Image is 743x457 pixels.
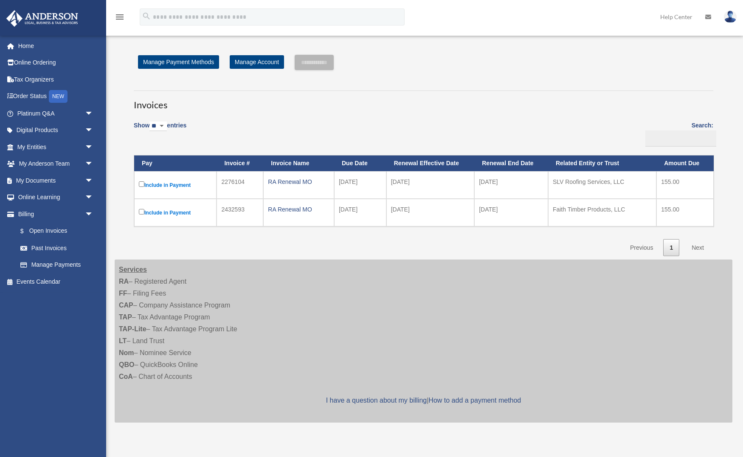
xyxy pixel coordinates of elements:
[138,55,219,69] a: Manage Payment Methods
[645,130,716,147] input: Search:
[49,90,68,103] div: NEW
[119,395,728,406] p: |
[334,155,386,171] th: Due Date: activate to sort column ascending
[119,313,132,321] strong: TAP
[115,12,125,22] i: menu
[25,226,29,237] span: $
[428,397,521,404] a: How to add a payment method
[263,155,334,171] th: Invoice Name: activate to sort column ascending
[217,171,263,199] td: 2276104
[656,171,714,199] td: 155.00
[6,71,106,88] a: Tax Organizers
[230,55,284,69] a: Manage Account
[6,54,106,71] a: Online Ordering
[139,181,144,187] input: Include in Payment
[115,260,732,423] div: – Registered Agent – Filing Fees – Company Assistance Program – Tax Advantage Program – Tax Advan...
[134,90,713,112] h3: Invoices
[119,361,134,368] strong: QBO
[134,120,186,140] label: Show entries
[85,122,102,139] span: arrow_drop_down
[6,172,106,189] a: My Documentsarrow_drop_down
[474,155,548,171] th: Renewal End Date: activate to sort column ascending
[548,199,656,226] td: Faith Timber Products, LLC
[268,176,329,188] div: RA Renewal MO
[386,155,475,171] th: Renewal Effective Date: activate to sort column ascending
[656,199,714,226] td: 155.00
[548,155,656,171] th: Related Entity or Trust: activate to sort column ascending
[334,171,386,199] td: [DATE]
[139,180,212,190] label: Include in Payment
[85,189,102,206] span: arrow_drop_down
[6,206,102,223] a: Billingarrow_drop_down
[12,240,102,257] a: Past Invoices
[119,337,127,344] strong: LT
[12,257,102,274] a: Manage Payments
[724,11,737,23] img: User Pic
[119,373,133,380] strong: CoA
[139,207,212,218] label: Include in Payment
[85,172,102,189] span: arrow_drop_down
[386,199,475,226] td: [DATE]
[85,155,102,173] span: arrow_drop_down
[6,273,106,290] a: Events Calendar
[334,199,386,226] td: [DATE]
[326,397,427,404] a: I have a question about my billing
[85,138,102,156] span: arrow_drop_down
[85,105,102,122] span: arrow_drop_down
[4,10,81,27] img: Anderson Advisors Platinum Portal
[474,199,548,226] td: [DATE]
[685,239,710,257] a: Next
[6,189,106,206] a: Online Learningarrow_drop_down
[6,37,106,54] a: Home
[115,15,125,22] a: menu
[656,155,714,171] th: Amount Due: activate to sort column ascending
[386,171,475,199] td: [DATE]
[474,171,548,199] td: [DATE]
[85,206,102,223] span: arrow_drop_down
[6,105,106,122] a: Platinum Q&Aarrow_drop_down
[663,239,679,257] a: 1
[217,155,263,171] th: Invoice #: activate to sort column ascending
[119,325,146,333] strong: TAP-Lite
[6,138,106,155] a: My Entitiesarrow_drop_down
[119,278,129,285] strong: RA
[6,88,106,105] a: Order StatusNEW
[119,349,134,356] strong: Nom
[268,203,329,215] div: RA Renewal MO
[142,11,151,21] i: search
[6,122,106,139] a: Digital Productsarrow_drop_down
[217,199,263,226] td: 2432593
[548,171,656,199] td: SLV Roofing Services, LLC
[12,223,98,240] a: $Open Invoices
[119,266,147,273] strong: Services
[642,120,713,147] label: Search:
[149,121,167,131] select: Showentries
[139,209,144,214] input: Include in Payment
[6,155,106,172] a: My Anderson Teamarrow_drop_down
[134,155,217,171] th: Pay: activate to sort column descending
[119,290,127,297] strong: FF
[119,302,133,309] strong: CAP
[624,239,659,257] a: Previous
